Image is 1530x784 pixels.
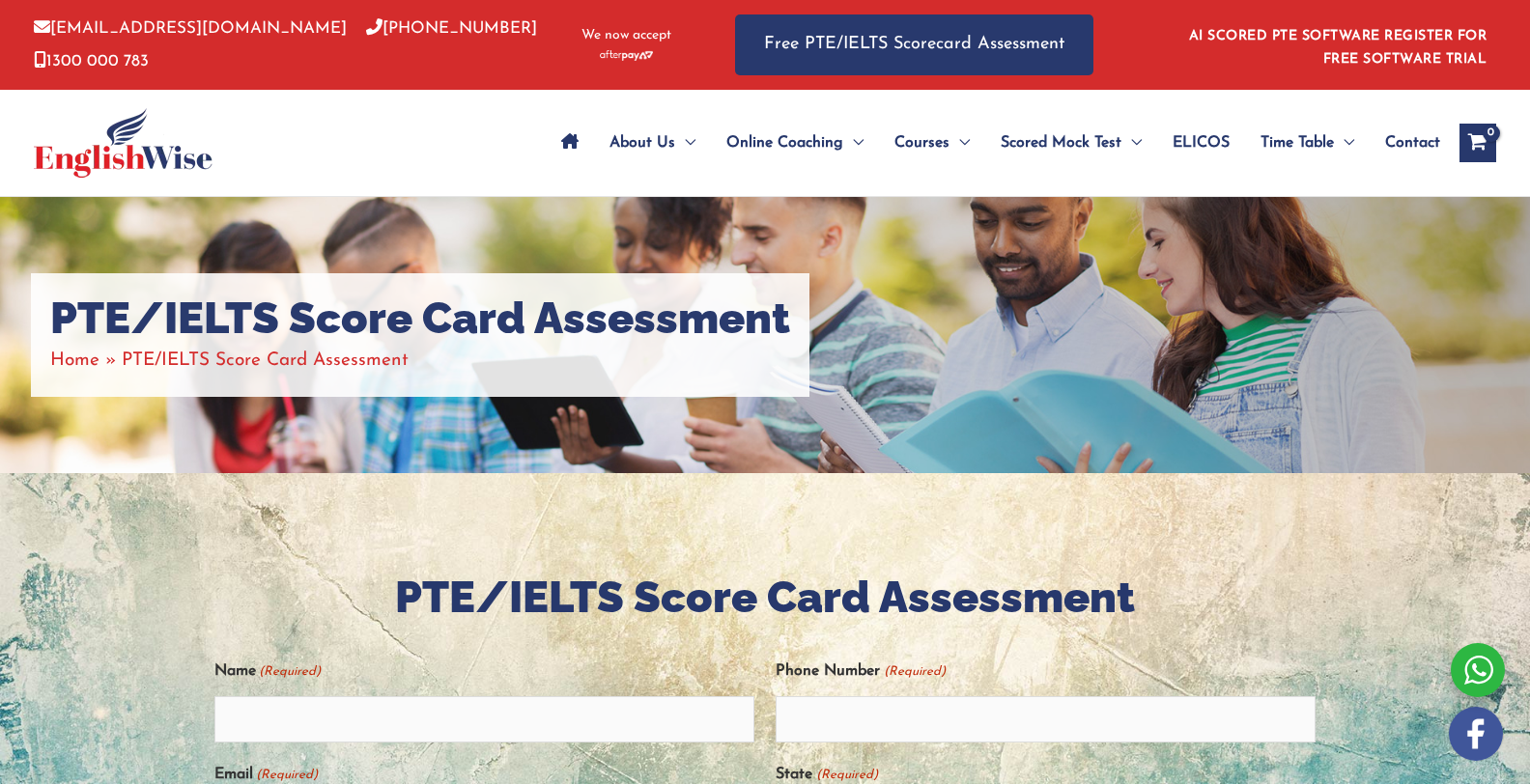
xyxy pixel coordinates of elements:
[50,351,99,370] a: Home
[122,351,409,370] span: PTE/IELTS Score Card Assessment
[1261,109,1334,177] span: Time Table
[776,656,945,687] label: Phone Number
[50,293,790,345] h1: PTE/IELTS Score Card Assessment
[214,656,321,687] label: Name
[1177,14,1496,76] aside: Header Widget 1
[882,656,946,687] span: (Required)
[1385,109,1440,177] span: Contact
[581,26,671,45] span: We now accept
[1334,109,1354,177] span: Menu Toggle
[985,109,1157,177] a: Scored Mock TestMenu Toggle
[546,109,1440,177] nav: Site Navigation: Main Menu
[34,108,212,178] img: cropped-ew-logo
[1121,109,1142,177] span: Menu Toggle
[1370,109,1440,177] a: Contact
[949,109,970,177] span: Menu Toggle
[50,345,790,377] nav: Breadcrumbs
[879,109,985,177] a: CoursesMenu Toggle
[1157,109,1245,177] a: ELICOS
[366,20,537,37] a: [PHONE_NUMBER]
[34,20,347,37] a: [EMAIL_ADDRESS][DOMAIN_NAME]
[1173,109,1230,177] span: ELICOS
[1245,109,1370,177] a: Time TableMenu Toggle
[600,50,653,61] img: Afterpay-Logo
[711,109,879,177] a: Online CoachingMenu Toggle
[726,109,843,177] span: Online Coaching
[609,109,675,177] span: About Us
[34,53,149,70] a: 1300 000 783
[258,656,322,687] span: (Required)
[1189,29,1487,67] a: AI SCORED PTE SOFTWARE REGISTER FOR FREE SOFTWARE TRIAL
[1459,124,1496,162] a: View Shopping Cart, empty
[843,109,864,177] span: Menu Toggle
[214,570,1316,627] h2: PTE/IELTS Score Card Assessment
[1449,707,1503,761] img: white-facebook.png
[675,109,695,177] span: Menu Toggle
[894,109,949,177] span: Courses
[594,109,711,177] a: About UsMenu Toggle
[735,14,1093,75] a: Free PTE/IELTS Scorecard Assessment
[1001,109,1121,177] span: Scored Mock Test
